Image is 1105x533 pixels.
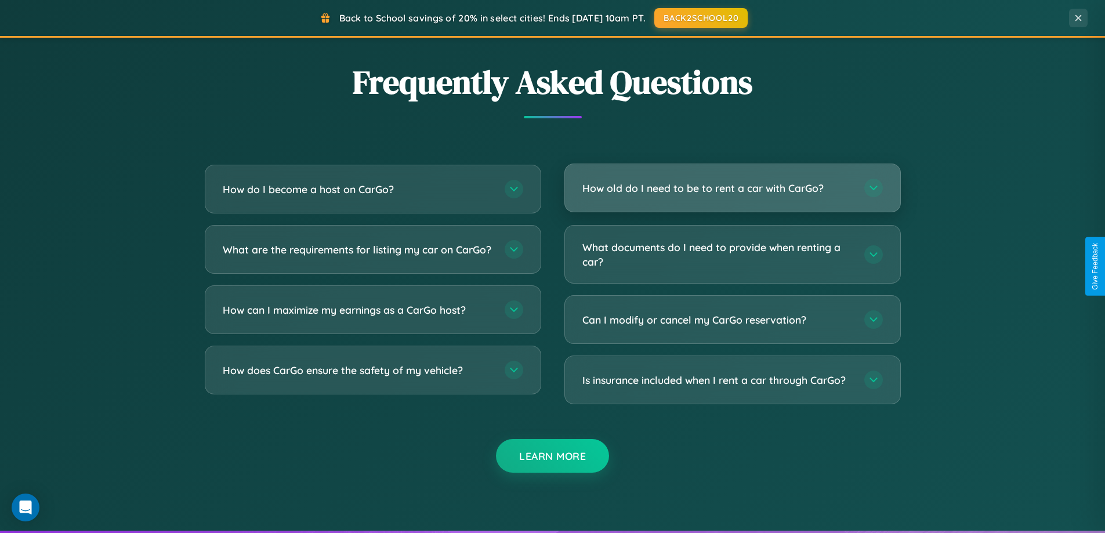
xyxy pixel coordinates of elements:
button: BACK2SCHOOL20 [654,8,748,28]
div: Give Feedback [1091,243,1099,290]
h3: Is insurance included when I rent a car through CarGo? [582,373,853,387]
div: Open Intercom Messenger [12,494,39,521]
h2: Frequently Asked Questions [205,60,901,104]
h3: How old do I need to be to rent a car with CarGo? [582,181,853,195]
span: Back to School savings of 20% in select cities! Ends [DATE] 10am PT. [339,12,646,24]
h3: How does CarGo ensure the safety of my vehicle? [223,363,493,378]
button: Learn More [496,439,609,473]
h3: What are the requirements for listing my car on CarGo? [223,242,493,257]
h3: How do I become a host on CarGo? [223,182,493,197]
h3: How can I maximize my earnings as a CarGo host? [223,303,493,317]
h3: What documents do I need to provide when renting a car? [582,240,853,269]
h3: Can I modify or cancel my CarGo reservation? [582,313,853,327]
